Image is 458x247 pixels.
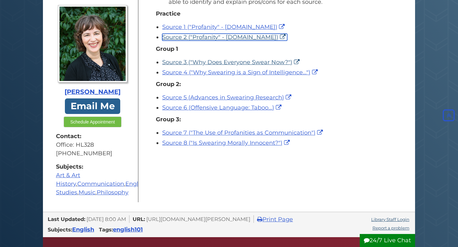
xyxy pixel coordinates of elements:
[162,104,283,111] a: Source 6 (Offensive Language: Taboo...)
[162,59,301,66] a: Source 3 ("Why Does Everyone Swear Now?")
[156,10,180,17] strong: Practice
[162,129,324,136] a: Source 7 ("The Use of Profanities as Communication")
[56,5,129,97] a: Profile Photo [PERSON_NAME]
[156,116,181,123] strong: Group 3:
[156,81,181,88] strong: Group 2:
[79,189,95,196] a: Music
[72,226,94,233] a: English
[257,217,262,222] i: Print Page
[113,226,143,233] a: english101
[48,226,72,233] span: Subjects:
[56,149,129,158] div: [PHONE_NUMBER]
[156,45,178,52] strong: Group 1
[77,180,124,187] a: Communication
[58,5,128,83] img: Profile Photo
[64,117,121,127] button: Schedule Appointment
[56,141,129,149] div: Office: HL328
[56,163,129,197] div: , , , , ,
[56,87,129,97] div: [PERSON_NAME]
[56,163,129,171] strong: Subjects:
[372,225,409,230] a: Report a problem
[371,217,409,222] a: Library Staff Login
[87,216,126,222] span: [DATE] 8:00 AM
[56,172,80,187] a: Art & Art History
[56,180,169,196] a: Gender Studies
[360,234,415,247] button: 24/7 Live Chat
[146,216,250,222] span: [URL][DOMAIN_NAME][PERSON_NAME]
[162,139,291,146] a: Source 8 ("Is Swearing Morally Innocent?")
[441,112,456,119] a: Back to Top
[99,226,113,233] span: Tags:
[125,180,147,187] a: English
[56,132,129,141] strong: Contact:
[133,216,145,222] span: URL:
[97,189,128,196] a: Philosophy
[162,94,293,101] a: Source 5 (Advances in Swearing Research)
[162,69,319,76] a: Source 4 ("Why Swearing is a Sign of Intelligence...")
[257,216,293,223] a: Print Page
[162,34,287,41] a: Source 2 ("Profanity" - [DOMAIN_NAME])
[162,23,286,30] a: Source 1 ("Profanity" - [DOMAIN_NAME])
[65,98,120,114] a: Email Me
[48,216,85,222] span: Last Updated:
